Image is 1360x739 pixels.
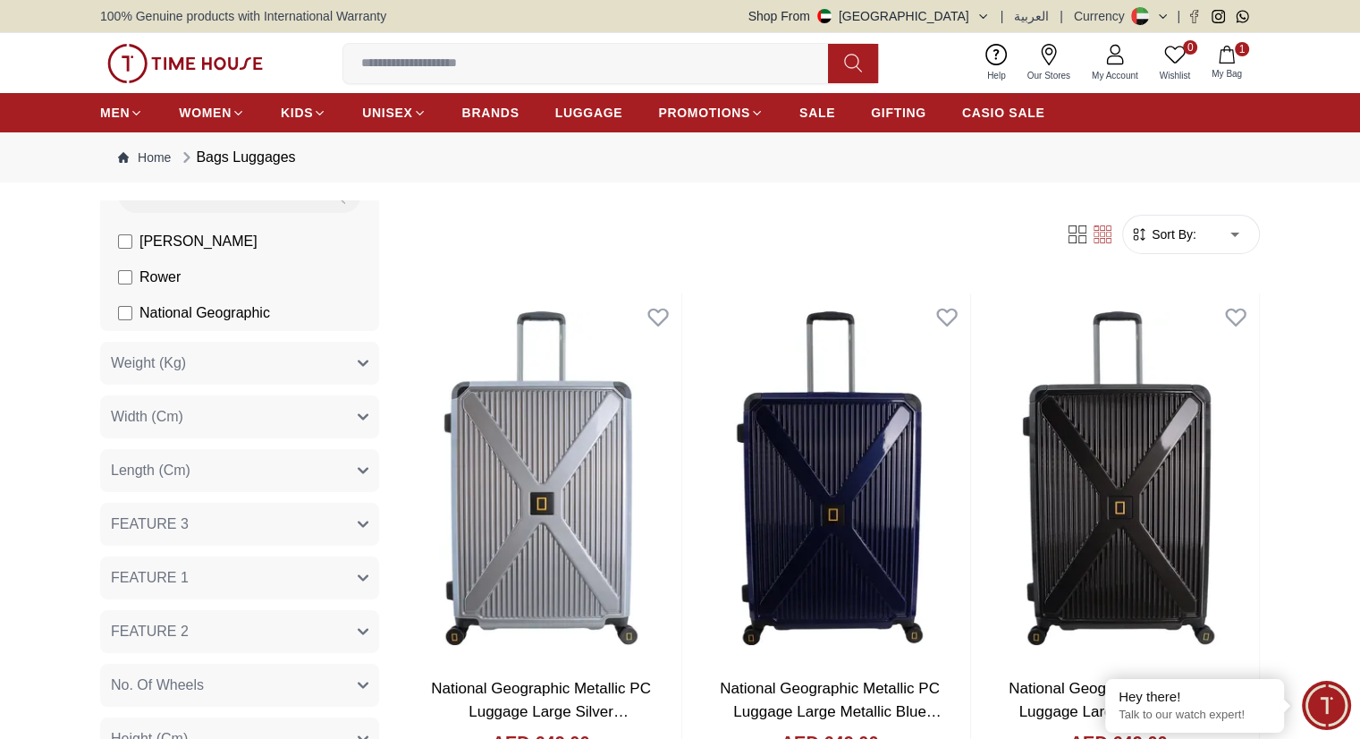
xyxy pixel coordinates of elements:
span: 100% Genuine products with International Warranty [100,7,386,25]
a: LUGGAGE [555,97,623,129]
span: 1 [1235,42,1249,56]
span: No. Of Wheels [111,675,204,696]
input: National Geographic [118,306,132,320]
span: FEATURE 3 [111,514,189,535]
a: UNISEX [362,97,426,129]
button: Width (Cm) [100,395,379,438]
span: FEATURE 1 [111,567,189,589]
a: PROMOTIONS [658,97,764,129]
img: ... [107,44,263,83]
a: Home [118,149,171,166]
input: Rower [118,270,132,285]
span: PROMOTIONS [658,104,750,122]
span: MEN [100,104,130,122]
a: Whatsapp [1236,10,1249,23]
p: Talk to our watch expert! [1119,708,1271,723]
img: United Arab Emirates [817,9,832,23]
button: 1My Bag [1201,42,1253,84]
span: | [1060,7,1063,25]
button: Length (Cm) [100,449,379,492]
button: FEATURE 1 [100,556,379,599]
nav: Breadcrumb [100,132,1260,183]
span: 0 [1183,40,1197,55]
img: National Geographic Metallic PC Luggage Large Metallic Blue N223HA.71.119 [689,293,970,663]
div: Hey there! [1119,688,1271,706]
span: Help [980,69,1013,82]
a: BRANDS [462,97,520,129]
button: العربية [1014,7,1049,25]
span: Weight (Kg) [111,353,186,374]
span: CASIO SALE [962,104,1045,122]
a: SALE [799,97,835,129]
button: Weight (Kg) [100,342,379,385]
span: National Geographic [139,302,270,324]
span: Our Stores [1020,69,1077,82]
a: GIFTING [871,97,926,129]
img: National Geographic Metallic PC Luggage Large Silver N223HA.71.23 [401,293,681,663]
img: National Geographic Metallic PC Luggage Large Metallic Black N223HA.71.118 [978,293,1259,663]
span: KIDS [281,104,313,122]
a: WOMEN [179,97,245,129]
div: Currency [1074,7,1132,25]
span: Sort By: [1148,225,1196,243]
span: My Account [1085,69,1145,82]
a: CASIO SALE [962,97,1045,129]
button: No. Of Wheels [100,664,379,707]
span: WOMEN [179,104,232,122]
span: My Bag [1204,67,1249,81]
div: Chat Widget [1302,681,1351,730]
span: LUGGAGE [555,104,623,122]
span: Wishlist [1153,69,1197,82]
input: [PERSON_NAME] [118,234,132,249]
button: Shop From[GEOGRAPHIC_DATA] [748,7,990,25]
span: Width (Cm) [111,406,183,428]
a: MEN [100,97,143,129]
a: KIDS [281,97,326,129]
a: Help [976,40,1017,86]
a: Facebook [1187,10,1201,23]
span: [PERSON_NAME] [139,231,258,252]
span: GIFTING [871,104,926,122]
span: UNISEX [362,104,412,122]
a: Our Stores [1017,40,1081,86]
span: FEATURE 2 [111,621,189,642]
a: Instagram [1212,10,1225,23]
span: | [1001,7,1004,25]
span: Rower [139,267,181,288]
button: FEATURE 2 [100,610,379,653]
span: BRANDS [462,104,520,122]
button: Sort By: [1130,225,1196,243]
span: SALE [799,104,835,122]
a: 0Wishlist [1149,40,1201,86]
button: FEATURE 3 [100,503,379,546]
span: | [1177,7,1180,25]
div: Bags Luggages [178,147,295,168]
span: Length (Cm) [111,460,190,481]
